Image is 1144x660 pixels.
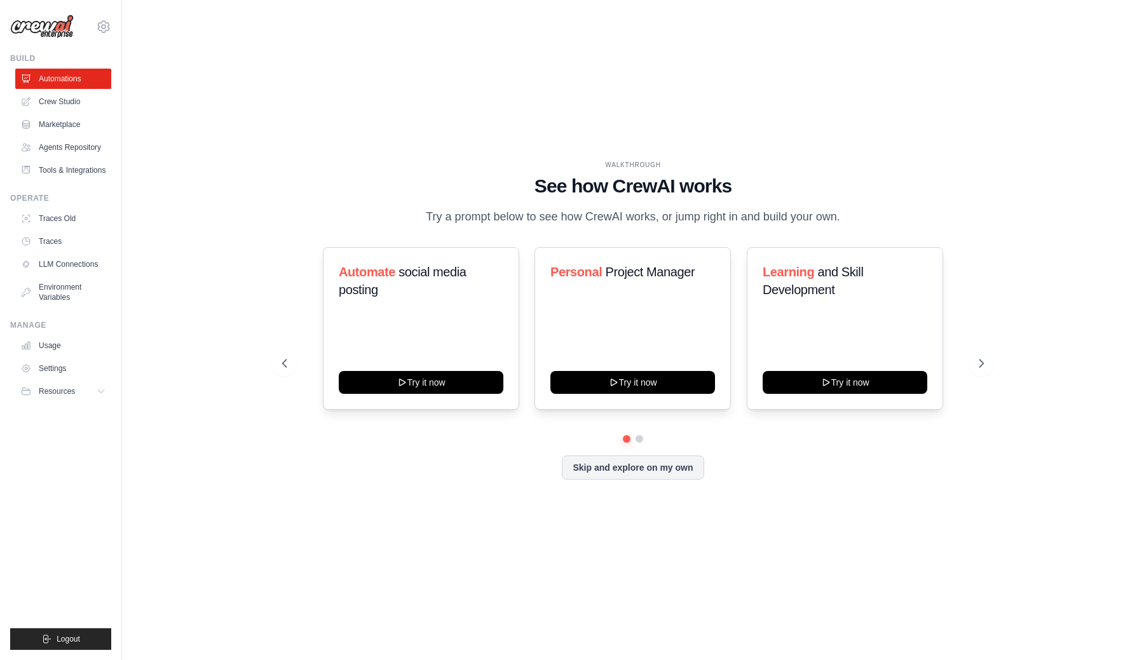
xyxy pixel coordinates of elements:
div: Build [10,53,111,64]
a: Environment Variables [15,277,111,307]
div: WALKTHROUGH [282,160,984,170]
span: and Skill Development [763,265,863,297]
a: Agents Repository [15,137,111,158]
span: Project Manager [606,265,695,279]
a: Tools & Integrations [15,160,111,180]
span: Logout [57,634,80,644]
span: Personal [550,265,602,279]
img: Logo [10,15,74,39]
button: Skip and explore on my own [562,455,704,480]
div: Operate [10,193,111,203]
span: social media posting [339,265,466,297]
button: Try it now [763,371,927,394]
a: Settings [15,358,111,379]
a: Marketplace [15,114,111,135]
button: Try it now [339,371,503,394]
span: Learning [763,265,814,279]
a: Traces [15,231,111,252]
button: Logout [10,628,111,650]
a: Automations [15,69,111,89]
h1: See how CrewAI works [282,175,984,198]
a: Traces Old [15,208,111,229]
iframe: Chat Widget [1080,599,1144,660]
a: LLM Connections [15,254,111,274]
button: Try it now [550,371,715,394]
div: Manage [10,320,111,330]
button: Resources [15,381,111,401]
a: Usage [15,335,111,356]
span: Resources [39,386,75,396]
span: Automate [339,265,395,279]
a: Crew Studio [15,91,111,112]
p: Try a prompt below to see how CrewAI works, or jump right in and build your own. [419,208,847,226]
